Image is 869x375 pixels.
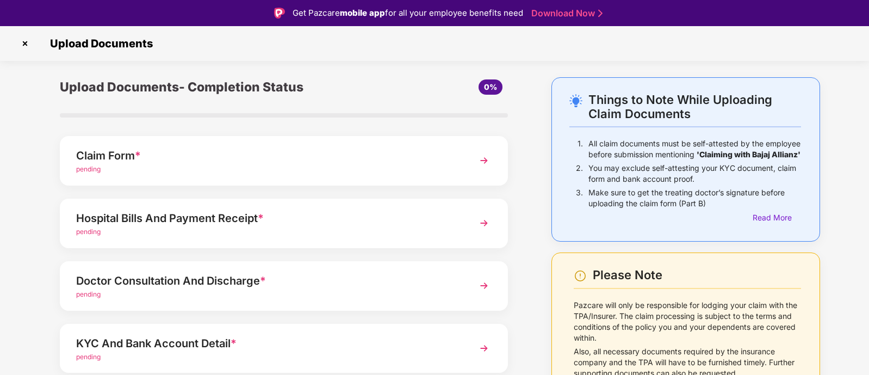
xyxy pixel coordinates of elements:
[531,8,599,19] a: Download Now
[76,210,457,227] div: Hospital Bills And Payment Receipt
[76,228,101,236] span: pending
[76,290,101,298] span: pending
[474,276,494,296] img: svg+xml;base64,PHN2ZyBpZD0iTmV4dCIgeG1sbnM9Imh0dHA6Ly93d3cudzMub3JnLzIwMDAvc3ZnIiB3aWR0aD0iMzYiIG...
[274,8,285,19] img: Logo
[474,151,494,170] img: svg+xml;base64,PHN2ZyBpZD0iTmV4dCIgeG1sbnM9Imh0dHA6Ly93d3cudzMub3JnLzIwMDAvc3ZnIiB3aWR0aD0iMzYiIG...
[474,213,494,233] img: svg+xml;base64,PHN2ZyBpZD0iTmV4dCIgeG1sbnM9Imh0dHA6Ly93d3cudzMub3JnLzIwMDAvc3ZnIiB3aWR0aD0iMzYiIG...
[474,339,494,358] img: svg+xml;base64,PHN2ZyBpZD0iTmV4dCIgeG1sbnM9Imh0dHA6Ly93d3cudzMub3JnLzIwMDAvc3ZnIiB3aWR0aD0iMzYiIG...
[593,268,801,282] div: Please Note
[76,353,101,361] span: pending
[574,269,587,282] img: svg+xml;base64,PHN2ZyBpZD0iV2FybmluZ18tXzI0eDI0IiBkYXRhLW5hbWU9Ildhcm5pbmcgLSAyNHgyNCIgeG1sbnM9Im...
[569,94,582,107] img: svg+xml;base64,PHN2ZyB4bWxucz0iaHR0cDovL3d3dy53My5vcmcvMjAwMC9zdmciIHdpZHRoPSIyNC4wOTMiIGhlaWdodD...
[16,35,34,52] img: svg+xml;base64,PHN2ZyBpZD0iQ3Jvc3MtMzJ4MzIiIHhtbG5zPSJodHRwOi8vd3d3LnczLm9yZy8yMDAwL3N2ZyIgd2lkdG...
[588,187,801,209] p: Make sure to get the treating doctor’s signature before uploading the claim form (Part B)
[576,163,583,185] p: 2.
[293,7,523,20] div: Get Pazcare for all your employee benefits need
[576,187,583,209] p: 3.
[574,300,801,343] p: Pazcare will only be responsible for lodging your claim with the TPA/Insurer. The claim processin...
[588,93,801,121] div: Things to Note While Uploading Claim Documents
[598,8,603,19] img: Stroke
[39,37,158,50] span: Upload Documents
[588,138,801,160] p: All claim documents must be self-attested by the employee before submission mentioning
[76,165,101,173] span: pending
[340,8,385,18] strong: mobile app
[76,335,457,352] div: KYC And Bank Account Detail
[753,212,801,224] div: Read More
[697,150,800,159] b: 'Claiming with Bajaj Allianz'
[76,147,457,164] div: Claim Form
[484,82,497,91] span: 0%
[578,138,583,160] p: 1.
[588,163,801,185] p: You may exclude self-attesting your KYC document, claim form and bank account proof.
[76,272,457,290] div: Doctor Consultation And Discharge
[60,77,358,97] div: Upload Documents- Completion Status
